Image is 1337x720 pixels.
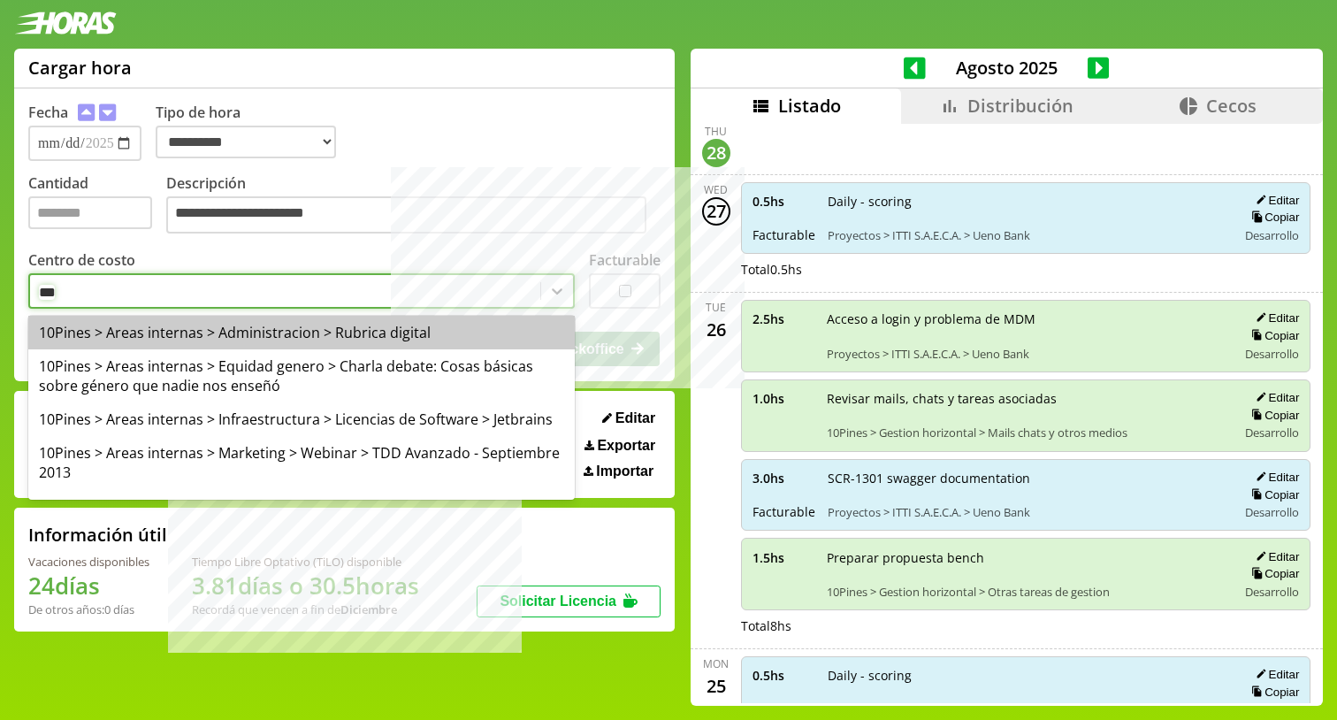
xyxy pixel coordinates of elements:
[28,250,135,270] label: Centro de costo
[1246,210,1299,225] button: Copiar
[192,554,419,570] div: Tiempo Libre Optativo (TiLO) disponible
[14,11,117,34] img: logotipo
[827,346,1226,362] span: Proyectos > ITTI S.A.E.C.A. > Ueno Bank
[1245,227,1299,243] span: Desarrollo
[28,523,167,547] h2: Información útil
[192,601,419,617] div: Recordá que vencen a fin de
[967,94,1073,118] span: Distribución
[28,489,575,542] div: 10Pines > Areas internas > Marketing > Webinar > Webinar Tecnicas Avanzadas de Diseño - Parte 1 -...
[753,470,815,486] span: 3.0 hs
[827,549,1226,566] span: Preparar propuesta bench
[1250,549,1299,564] button: Editar
[1245,425,1299,440] span: Desarrollo
[703,656,729,671] div: Mon
[1245,504,1299,520] span: Desarrollo
[597,438,655,454] span: Exportar
[1245,702,1299,718] span: Desarrollo
[753,390,814,407] span: 1.0 hs
[1246,328,1299,343] button: Copiar
[340,601,397,617] b: Diciembre
[28,570,149,601] h1: 24 días
[597,410,661,427] button: Editar
[1245,346,1299,362] span: Desarrollo
[702,197,730,226] div: 27
[828,702,1226,718] span: Proyectos > ITTI S.A.E.C.A. > Ueno Bank
[192,570,419,601] h1: 3.81 días o 30.5 horas
[702,671,730,700] div: 25
[741,617,1311,634] div: Total 8 hs
[589,250,661,270] label: Facturable
[28,436,575,489] div: 10Pines > Areas internas > Marketing > Webinar > TDD Avanzado - Septiembre 2013
[28,173,166,238] label: Cantidad
[1246,487,1299,502] button: Copiar
[753,667,815,684] span: 0.5 hs
[753,226,815,243] span: Facturable
[778,94,841,118] span: Listado
[827,425,1226,440] span: 10Pines > Gestion horizontal > Mails chats y otros medios
[1250,193,1299,208] button: Editar
[1246,685,1299,700] button: Copiar
[615,410,655,426] span: Editar
[156,103,350,161] label: Tipo de hora
[28,196,152,229] input: Cantidad
[704,182,728,197] div: Wed
[28,601,149,617] div: De otros años: 0 días
[926,56,1088,80] span: Agosto 2025
[827,390,1226,407] span: Revisar mails, chats y tareas asociadas
[828,470,1226,486] span: SCR-1301 swagger documentation
[828,193,1226,210] span: Daily - scoring
[1250,390,1299,405] button: Editar
[477,586,661,617] button: Solicitar Licencia
[828,227,1226,243] span: Proyectos > ITTI S.A.E.C.A. > Ueno Bank
[753,310,814,327] span: 2.5 hs
[1250,310,1299,326] button: Editar
[156,126,336,158] select: Tipo de hora
[1250,667,1299,682] button: Editar
[28,554,149,570] div: Vacaciones disponibles
[827,310,1226,327] span: Acceso a login y problema de MDM
[1245,584,1299,600] span: Desarrollo
[596,463,653,479] span: Importar
[28,56,132,80] h1: Cargar hora
[705,124,727,139] div: Thu
[1246,408,1299,423] button: Copiar
[753,503,815,520] span: Facturable
[753,549,814,566] span: 1.5 hs
[1246,566,1299,581] button: Copiar
[828,504,1226,520] span: Proyectos > ITTI S.A.E.C.A. > Ueno Bank
[691,124,1323,704] div: scrollable content
[28,316,575,349] div: 10Pines > Areas internas > Administracion > Rubrica digital
[166,173,661,238] label: Descripción
[1250,470,1299,485] button: Editar
[28,103,68,122] label: Fecha
[1206,94,1257,118] span: Cecos
[706,300,726,315] div: Tue
[753,193,815,210] span: 0.5 hs
[28,402,575,436] div: 10Pines > Areas internas > Infraestructura > Licencias de Software > Jetbrains
[579,437,661,455] button: Exportar
[702,315,730,343] div: 26
[166,196,646,234] textarea: Descripción
[28,349,575,402] div: 10Pines > Areas internas > Equidad genero > Charla debate: Cosas básicas sobre género que nadie n...
[753,701,815,718] span: Facturable
[827,584,1226,600] span: 10Pines > Gestion horizontal > Otras tareas de gestion
[500,594,616,609] span: Solicitar Licencia
[741,261,1311,278] div: Total 0.5 hs
[828,667,1226,684] span: Daily - scoring
[702,139,730,167] div: 28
